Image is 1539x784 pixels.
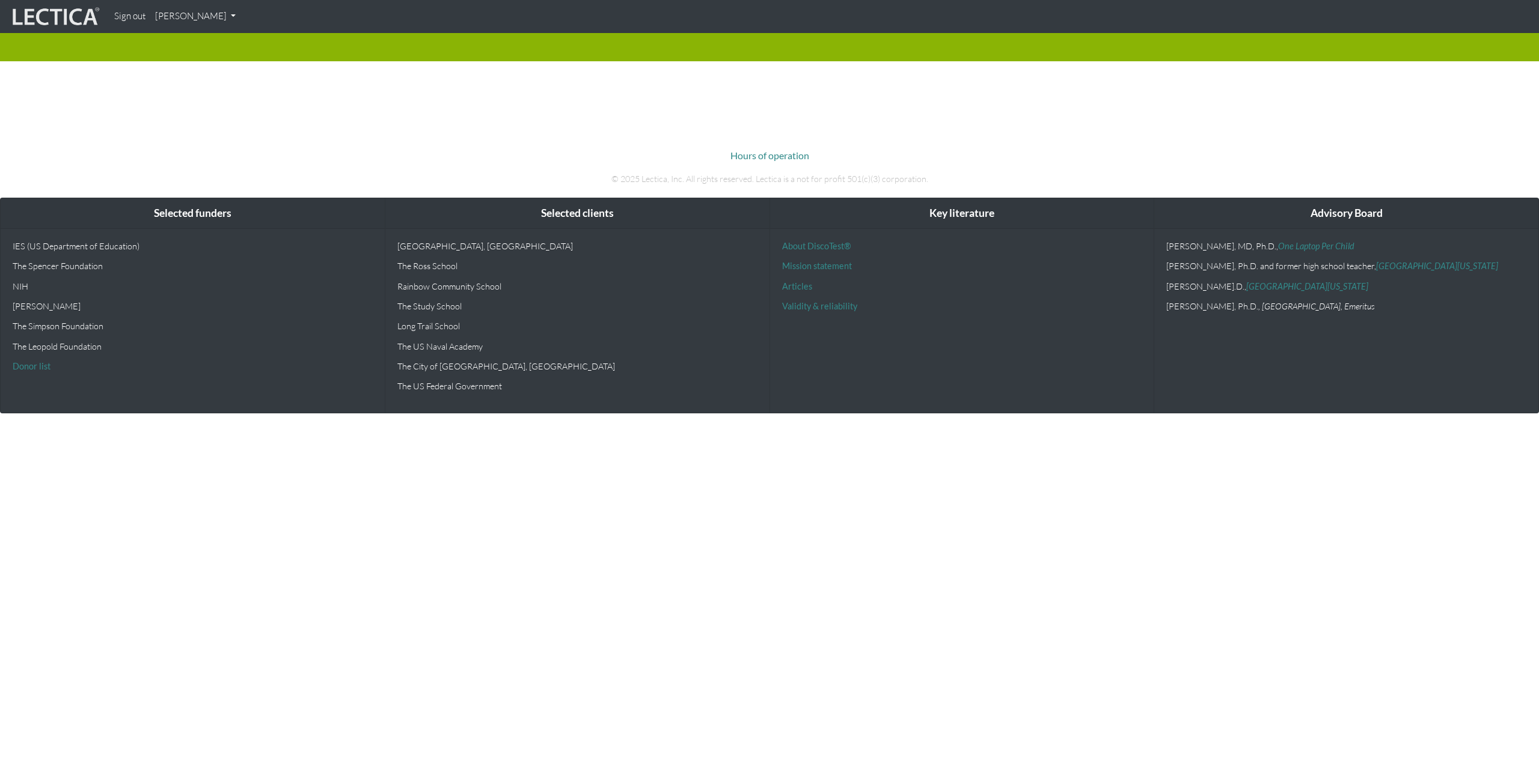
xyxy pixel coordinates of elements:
[1166,301,1526,311] p: [PERSON_NAME], Ph.D.
[782,261,852,271] a: Mission statement
[109,5,150,28] a: Sign out
[397,281,757,291] p: Rainbow Community School
[13,321,373,331] p: The Simpson Foundation
[782,281,812,291] a: Articles
[1166,261,1526,271] p: [PERSON_NAME], Ph.D. and former high school teacher,
[397,341,757,351] p: The US Naval Academy
[730,150,809,161] a: Hours of operation
[397,261,757,271] p: The Ross School
[385,198,769,229] div: Selected clients
[1258,301,1375,311] em: , [GEOGRAPHIC_DATA], Emeritus
[1154,198,1538,229] div: Advisory Board
[1278,241,1354,251] a: One Laptop Per Child
[397,241,757,251] p: [GEOGRAPHIC_DATA], [GEOGRAPHIC_DATA]
[397,301,757,311] p: The Study School
[397,321,757,331] p: Long Trail School
[13,261,373,271] p: The Spencer Foundation
[397,361,757,371] p: The City of [GEOGRAPHIC_DATA], [GEOGRAPHIC_DATA]
[770,198,1154,229] div: Key literature
[1166,241,1526,251] p: [PERSON_NAME], MD, Ph.D.,
[13,241,373,251] p: IES (US Department of Education)
[436,172,1103,186] p: © 2025 Lectica, Inc. All rights reserved. Lectica is a not for profit 501(c)(3) corporation.
[150,5,240,28] a: [PERSON_NAME]
[10,5,100,28] img: lecticalive
[782,241,851,251] a: About DiscoTest®
[782,301,857,311] a: Validity & reliability
[1246,281,1368,291] a: [GEOGRAPHIC_DATA][US_STATE]
[13,301,373,311] p: [PERSON_NAME]
[13,341,373,351] p: The Leopold Foundation
[13,281,373,291] p: NIH
[397,381,757,391] p: The US Federal Government
[13,361,50,371] a: Donor list
[1166,281,1526,291] p: [PERSON_NAME].D.,
[1,198,385,229] div: Selected funders
[1376,261,1498,271] a: [GEOGRAPHIC_DATA][US_STATE]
